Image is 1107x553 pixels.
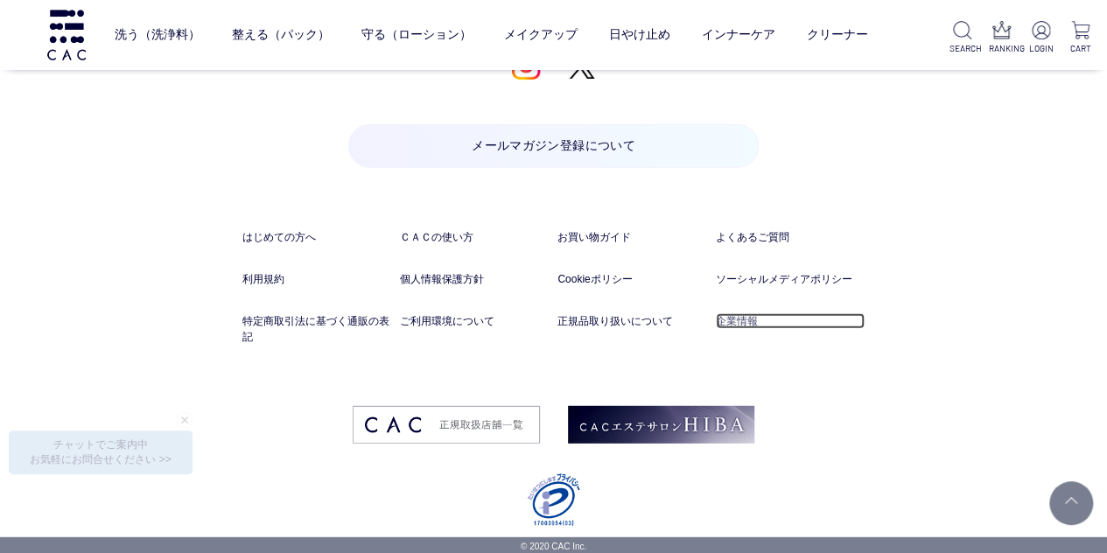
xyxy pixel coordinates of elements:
a: 整える（パック） [232,13,330,57]
a: メイクアップ [503,13,577,57]
img: footer_image02.png [568,406,754,444]
img: footer_image03.png [353,406,539,444]
a: Cookieポリシー [557,271,707,287]
a: よくあるご質問 [716,229,865,245]
a: 日やけ止め [608,13,669,57]
a: 守る（ローション） [361,13,472,57]
a: SEARCH [949,21,975,55]
a: 企業情報 [716,313,865,329]
a: クリーナー [806,13,867,57]
a: RANKING [989,21,1014,55]
a: 正規品取り扱いについて [557,313,707,329]
a: 個人情報保護方針 [400,271,550,287]
a: ソーシャルメディアポリシー [716,271,865,287]
a: お買い物ガイド [557,229,707,245]
p: RANKING [989,42,1014,55]
p: SEARCH [949,42,975,55]
a: CART [1068,21,1093,55]
a: 特定商取引法に基づく通販の表記 [242,313,392,345]
a: ＣＡＣの使い方 [400,229,550,245]
a: メールマガジン登録について [348,124,760,168]
p: CART [1068,42,1093,55]
img: logo [45,10,88,59]
a: インナーケア [701,13,774,57]
a: ご利用環境について [400,313,550,329]
a: 利用規約 [242,271,392,287]
a: はじめての方へ [242,229,392,245]
p: LOGIN [1028,42,1054,55]
a: 洗う（洗浄料） [115,13,200,57]
a: LOGIN [1028,21,1054,55]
